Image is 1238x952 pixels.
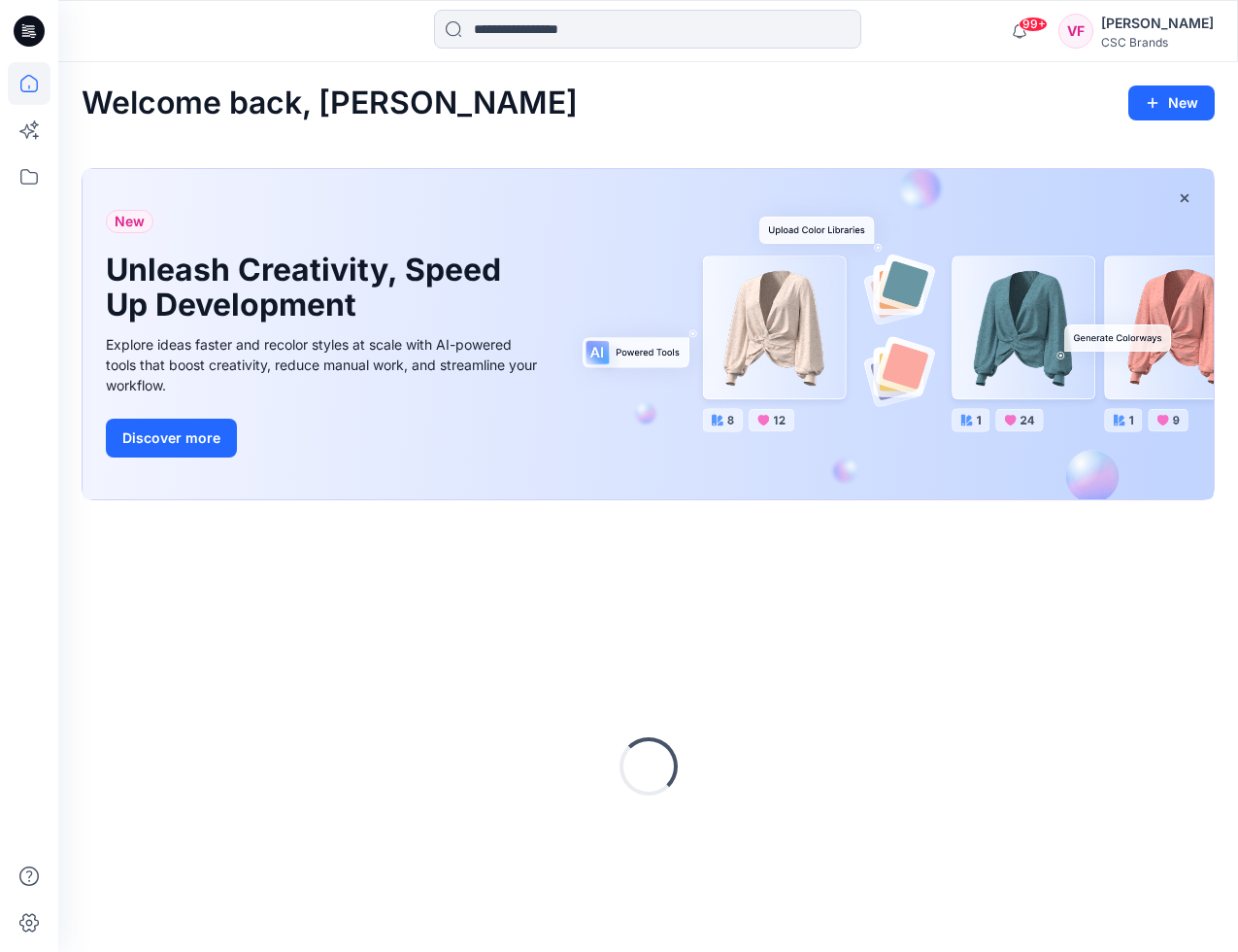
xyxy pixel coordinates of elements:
h2: Welcome back, [PERSON_NAME] [82,85,578,121]
button: New [1128,85,1215,120]
button: Discover more [106,419,237,458]
div: Explore ideas faster and recolor styles at scale with AI-powered tools that boost creativity, red... [106,334,543,395]
span: 99+ [1019,17,1048,32]
div: CSC Brands [1101,35,1214,50]
div: [PERSON_NAME] [1101,12,1214,35]
h1: Unleash Creativity, Speed Up Development [106,253,514,323]
div: VF [1058,14,1093,49]
span: New [115,210,145,233]
a: Discover more [106,419,543,458]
